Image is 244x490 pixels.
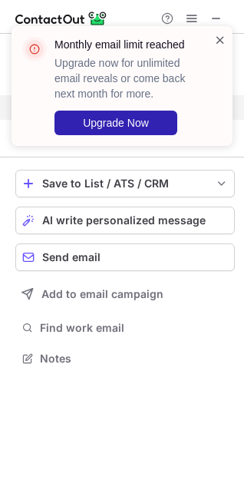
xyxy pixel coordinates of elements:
div: Save to List / ATS / CRM [42,177,208,190]
img: ContactOut v5.3.10 [15,9,107,28]
span: Send email [42,251,101,263]
header: Monthly email limit reached [54,37,196,52]
button: Add to email campaign [15,280,235,308]
img: error [22,37,47,61]
span: Find work email [40,321,229,335]
button: Upgrade Now [54,111,177,135]
button: AI write personalized message [15,207,235,234]
button: save-profile-one-click [15,170,235,197]
span: Notes [40,352,229,366]
p: Upgrade now for unlimited email reveals or come back next month for more. [54,55,196,101]
button: Find work email [15,317,235,339]
span: AI write personalized message [42,214,206,227]
button: Notes [15,348,235,369]
span: Add to email campaign [41,288,163,300]
span: Upgrade Now [83,117,149,129]
button: Send email [15,243,235,271]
